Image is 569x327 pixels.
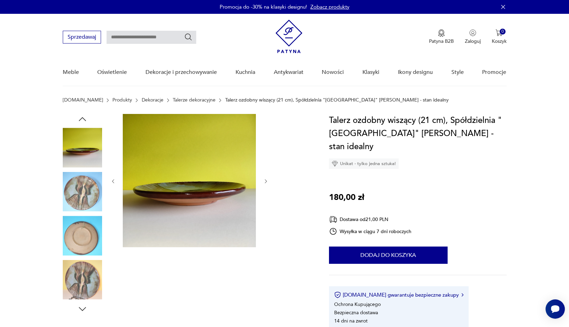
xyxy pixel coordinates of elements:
[334,291,341,298] img: Ikona certyfikatu
[461,293,463,297] img: Ikona strzałki w prawo
[500,29,506,35] div: 0
[63,260,102,299] img: Zdjęcie produktu Talerz ozdobny wiszący (21 cm), Spółdzielnia "Kamionka" Łysa Góra - stan idealny
[63,59,79,86] a: Meble
[184,33,192,41] button: Szukaj
[329,158,399,169] div: Unikat - tylko jedna sztuka!
[465,38,481,45] p: Zaloguj
[236,59,255,86] a: Kuchnia
[329,227,412,235] div: Wysyłka w ciągu 7 dni roboczych
[496,29,502,36] img: Ikona koszyka
[334,309,378,316] li: Bezpieczna dostawa
[63,128,102,167] img: Zdjęcie produktu Talerz ozdobny wiszący (21 cm), Spółdzielnia "Kamionka" Łysa Góra - stan idealny
[112,97,132,103] a: Produkty
[173,97,216,103] a: Talerze dekoracyjne
[329,215,337,224] img: Ikona dostawy
[465,29,481,45] button: Zaloguj
[429,38,454,45] p: Patyna B2B
[63,31,101,44] button: Sprzedawaj
[63,97,103,103] a: [DOMAIN_NAME]
[429,29,454,45] a: Ikona medaluPatyna B2B
[63,216,102,255] img: Zdjęcie produktu Talerz ozdobny wiszący (21 cm), Spółdzielnia "Kamionka" Łysa Góra - stan idealny
[63,35,101,40] a: Sprzedawaj
[451,59,464,86] a: Style
[332,161,338,167] img: Ikona diamentu
[429,29,454,45] button: Patyna B2B
[63,172,102,211] img: Zdjęcie produktu Talerz ozdobny wiszący (21 cm), Spółdzielnia "Kamionka" Łysa Góra - stan idealny
[546,299,565,319] iframe: Smartsupp widget button
[329,114,507,153] h1: Talerz ozdobny wiszący (21 cm), Spółdzielnia "[GEOGRAPHIC_DATA]" [PERSON_NAME] - stan idealny
[123,114,256,247] img: Zdjęcie produktu Talerz ozdobny wiszący (21 cm), Spółdzielnia "Kamionka" Łysa Góra - stan idealny
[334,291,463,298] button: [DOMAIN_NAME] gwarantuje bezpieczne zakupy
[329,215,412,224] div: Dostawa od 21,00 PLN
[492,38,507,45] p: Koszyk
[398,59,433,86] a: Ikony designu
[310,3,349,10] a: Zobacz produkty
[334,318,368,324] li: 14 dni na zwrot
[274,59,303,86] a: Antykwariat
[97,59,127,86] a: Oświetlenie
[220,3,307,10] p: Promocja do -30% na klasyki designu!
[334,301,381,308] li: Ochrona Kupującego
[482,59,506,86] a: Promocje
[225,97,449,103] p: Talerz ozdobny wiszący (21 cm), Spółdzielnia "[GEOGRAPHIC_DATA]" [PERSON_NAME] - stan idealny
[492,29,507,45] button: 0Koszyk
[438,29,445,37] img: Ikona medalu
[469,29,476,36] img: Ikonka użytkownika
[142,97,163,103] a: Dekoracje
[329,191,364,204] p: 180,00 zł
[362,59,379,86] a: Klasyki
[329,247,448,264] button: Dodaj do koszyka
[276,20,302,53] img: Patyna - sklep z meblami i dekoracjami vintage
[146,59,217,86] a: Dekoracje i przechowywanie
[322,59,344,86] a: Nowości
